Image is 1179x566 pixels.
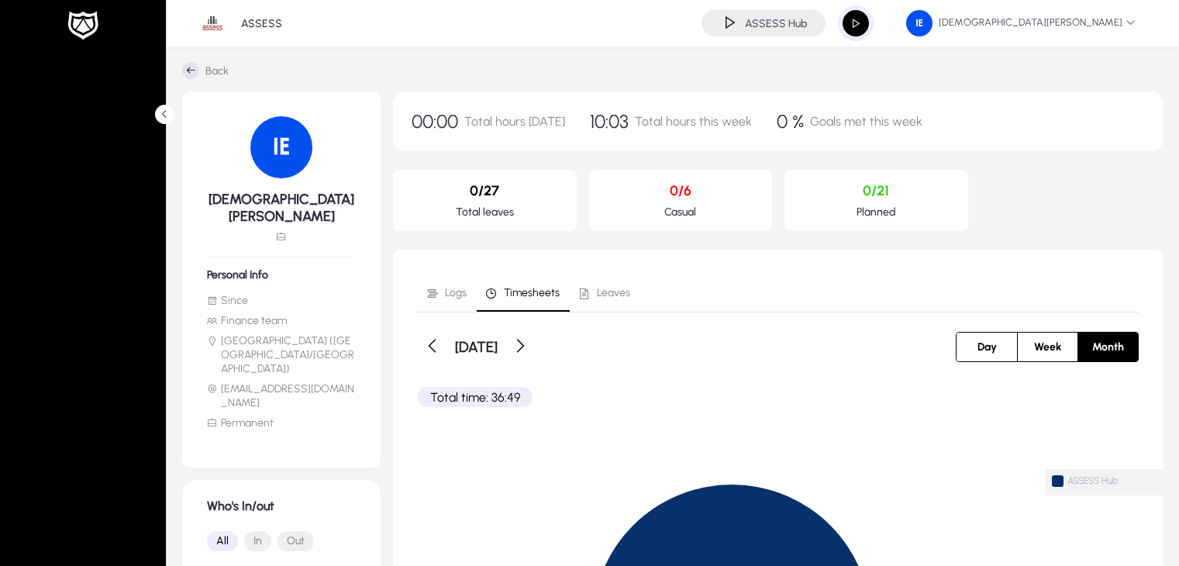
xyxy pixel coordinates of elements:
a: Logs [418,274,477,312]
p: Planned [797,205,956,219]
p: 0/27 [405,182,564,199]
a: Leaves [570,274,640,312]
button: Day [957,333,1017,361]
img: white-logo.png [64,9,102,42]
img: 104.png [906,10,933,36]
p: Total leaves [405,205,564,219]
span: Total hours [DATE] [464,114,565,129]
img: 104.png [250,116,312,178]
h3: [DATE] [455,338,498,356]
span: Week [1025,333,1070,361]
span: Month [1083,333,1133,361]
a: Timesheets [477,274,570,312]
li: [EMAIL_ADDRESS][DOMAIN_NAME] [207,382,356,410]
span: Day [968,333,1006,361]
button: Out [278,531,314,551]
button: In [244,531,271,551]
li: Finance team [207,314,356,328]
span: [DEMOGRAPHIC_DATA][PERSON_NAME] [906,10,1136,36]
h6: Personal Info [207,268,356,281]
p: 0/21 [797,182,956,199]
li: [GEOGRAPHIC_DATA] ([GEOGRAPHIC_DATA]/[GEOGRAPHIC_DATA]) [207,334,356,376]
p: ASSESS [241,17,282,30]
h4: ASSESS Hub [745,17,807,30]
span: Goals met this week [810,114,922,129]
span: 10:03 [590,110,629,133]
img: 1.png [198,9,227,38]
button: Week [1018,333,1077,361]
a: Back [182,62,229,79]
p: Casual [602,205,760,219]
span: 0 % [777,110,804,133]
button: All [207,531,238,551]
p: 0/6 [602,182,760,199]
button: [DEMOGRAPHIC_DATA][PERSON_NAME] [894,9,1148,37]
p: Total time: 36:49 [418,387,533,407]
span: Leaves [597,288,630,299]
span: ASSESS Hub [1067,475,1157,487]
span: Timesheets [504,288,560,299]
li: Permanent [207,416,356,430]
h1: Who's In/out [207,499,356,513]
span: Total hours this week [635,114,752,129]
span: 00:00 [412,110,458,133]
span: Logs [445,288,467,299]
mat-button-toggle-group: Font Style [207,526,356,557]
li: Since [207,294,356,308]
h5: [DEMOGRAPHIC_DATA][PERSON_NAME] [207,191,356,225]
span: ASSESS Hub [1052,476,1157,490]
button: Month [1078,333,1138,361]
